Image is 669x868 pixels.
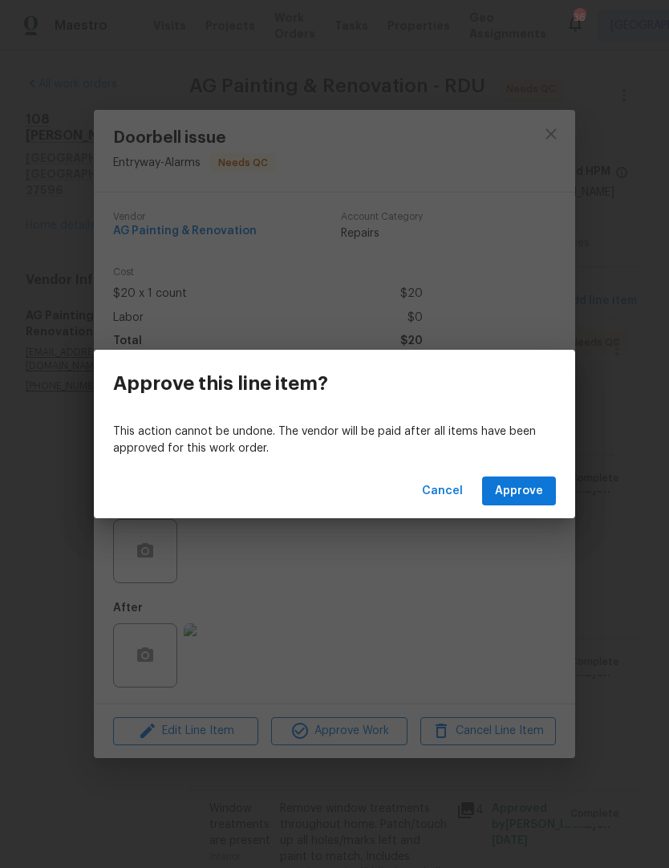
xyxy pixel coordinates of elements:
button: Approve [482,477,556,506]
h3: Approve this line item? [113,372,328,395]
span: Approve [495,481,543,501]
span: Cancel [422,481,463,501]
button: Cancel [416,477,469,506]
p: This action cannot be undone. The vendor will be paid after all items have been approved for this... [113,424,556,457]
